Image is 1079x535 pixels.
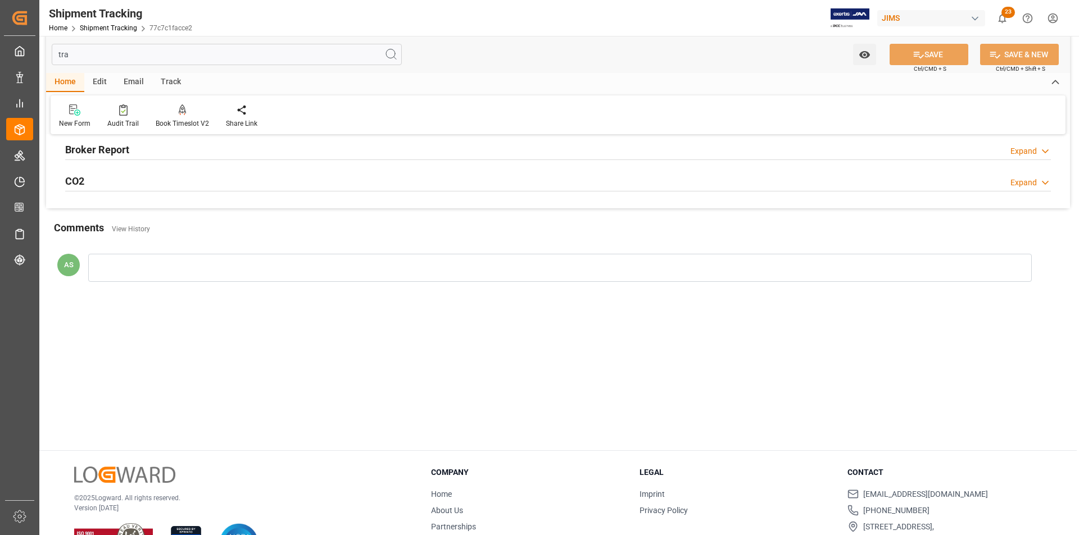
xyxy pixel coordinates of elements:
[431,522,476,531] a: Partnerships
[431,490,452,499] a: Home
[431,506,463,515] a: About Us
[431,467,625,478] h3: Company
[65,173,84,189] h2: CO2
[59,118,90,129] div: New Form
[52,44,402,65] input: Search Fields
[156,118,209,129] div: Book Timeslot V2
[112,225,150,233] a: View History
[152,73,189,92] div: Track
[980,44,1059,65] button: SAVE & NEW
[831,8,869,28] img: Exertis%20JAM%20-%20Email%20Logo.jpg_1722504956.jpg
[49,5,192,22] div: Shipment Tracking
[226,118,257,129] div: Share Link
[64,260,74,269] span: AS
[847,467,1042,478] h3: Contact
[640,506,688,515] a: Privacy Policy
[640,490,665,499] a: Imprint
[54,220,104,235] h2: Comments
[863,488,988,500] span: [EMAIL_ADDRESS][DOMAIN_NAME]
[46,73,84,92] div: Home
[890,44,968,65] button: SAVE
[49,24,67,32] a: Home
[877,10,985,26] div: JIMS
[115,73,152,92] div: Email
[84,73,115,92] div: Edit
[74,467,175,483] img: Logward Logo
[996,65,1045,73] span: Ctrl/CMD + Shift + S
[74,503,403,513] p: Version [DATE]
[74,493,403,503] p: © 2025 Logward. All rights reserved.
[1010,177,1037,189] div: Expand
[1001,7,1015,18] span: 23
[1010,145,1037,157] div: Expand
[914,65,946,73] span: Ctrl/CMD + S
[877,7,990,29] button: JIMS
[80,24,137,32] a: Shipment Tracking
[990,6,1015,31] button: show 23 new notifications
[640,467,834,478] h3: Legal
[863,505,930,516] span: [PHONE_NUMBER]
[853,44,876,65] button: open menu
[107,118,139,129] div: Audit Trail
[1015,6,1040,31] button: Help Center
[65,142,129,157] h2: Broker Report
